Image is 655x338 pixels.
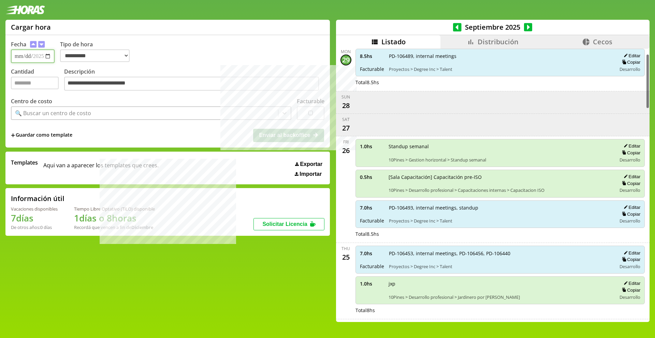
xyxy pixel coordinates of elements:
span: Templates [11,159,38,166]
button: Editar [622,174,640,180]
label: Facturable [297,97,324,105]
span: Aqui van a aparecer los templates que crees. [43,159,159,177]
b: Diciembre [131,224,153,230]
div: 26 [340,145,351,156]
span: 10Pines > Gestion horizontal > Standup semanal [389,157,612,163]
button: Editar [622,53,640,59]
button: Editar [622,250,640,256]
button: Copiar [620,59,640,65]
h1: Cargar hora [11,22,51,32]
button: Exportar [293,161,324,168]
span: 1.0 hs [360,280,384,287]
label: Centro de costo [11,97,52,105]
span: Desarrollo [620,187,640,193]
div: scrollable content [336,49,650,321]
div: Recordá que vencen a fin de [74,224,155,230]
span: Facturable [360,217,384,224]
span: Proyectos > Degree Inc > Talent [389,218,612,224]
button: Copiar [620,257,640,262]
span: Desarrollo [620,294,640,300]
button: Copiar [620,287,640,293]
span: Septiembre 2025 [462,22,524,32]
div: De otros años: 0 días [11,224,58,230]
span: + [11,132,15,139]
span: Proyectos > Degree Inc > Talent [389,66,612,72]
span: Proyectos > Degree Inc > Talent [389,263,612,270]
label: Cantidad [11,68,64,93]
div: 27 [340,122,351,133]
div: Thu [341,246,350,251]
span: 7.0 hs [360,204,384,211]
span: Listado [381,37,406,46]
span: Desarrollo [620,218,640,224]
button: Copiar [620,181,640,186]
button: Editar [622,143,640,149]
span: PD-106489, internal meetings [389,53,612,59]
input: Cantidad [11,77,59,89]
div: Fri [343,139,349,145]
span: PD-106493, internal meetings, standup [389,204,612,211]
div: Tiempo Libre Optativo (TiLO) disponible [74,206,155,212]
button: Copiar [620,211,640,217]
span: PD-106453, internal meetings, PD-106456, PD-106440 [389,250,612,257]
span: Distribución [478,37,519,46]
span: 1.0 hs [360,143,384,150]
button: Editar [622,204,640,210]
span: Exportar [300,161,322,167]
div: 28 [340,100,351,111]
div: Vacaciones disponibles [11,206,58,212]
button: Editar [622,280,640,286]
div: Total 8.5 hs [355,231,645,237]
button: Solicitar Licencia [253,218,324,230]
span: 10Pines > Desarrollo profesional > Jardinero por [PERSON_NAME] [389,294,612,300]
div: Total 8 hs [355,307,645,313]
span: 0.5 hs [360,174,384,180]
div: Total 8.5 hs [355,79,645,86]
h1: 7 días [11,212,58,224]
label: Descripción [64,68,324,93]
div: 🔍 Buscar un centro de costo [15,109,91,117]
img: logotipo [5,5,45,14]
div: 25 [340,251,351,262]
textarea: Descripción [64,77,319,91]
span: Desarrollo [620,66,640,72]
span: 10Pines > Desarrollo profesional > Capacitaciones internas > Capacitacion ISO [389,187,612,193]
button: Copiar [620,150,640,156]
label: Tipo de hora [60,41,135,63]
h2: Información útil [11,194,64,203]
div: Sun [341,94,350,100]
span: Facturable [360,66,384,72]
span: [Sala Capacitación] Capacitación pre-ISO [389,174,612,180]
span: 7.0 hs [360,250,384,257]
span: Cecos [593,37,612,46]
select: Tipo de hora [60,49,130,62]
div: Mon [341,49,351,55]
span: Facturable [360,263,384,270]
div: 29 [340,55,351,65]
span: +Guardar como template [11,132,72,139]
span: Importar [300,171,322,177]
span: Solicitar Licencia [262,221,307,227]
div: Sat [342,117,350,122]
span: jxp [389,280,612,287]
span: Desarrollo [620,157,640,163]
span: Desarrollo [620,263,640,270]
h1: 1 días o 8 horas [74,212,155,224]
span: Standup semanal [389,143,612,150]
label: Fecha [11,41,26,48]
span: 8.5 hs [360,53,384,59]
